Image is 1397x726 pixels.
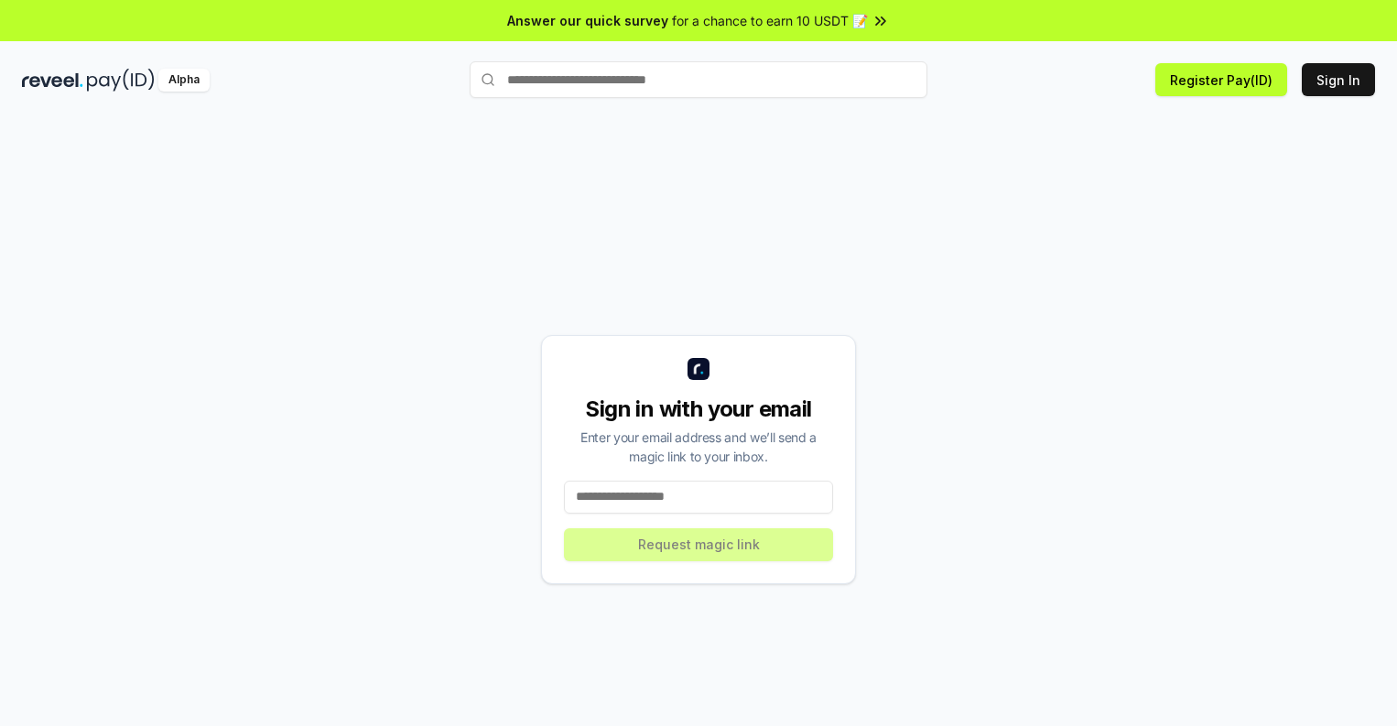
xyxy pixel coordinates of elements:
img: reveel_dark [22,69,83,92]
button: Register Pay(ID) [1155,63,1287,96]
div: Enter your email address and we’ll send a magic link to your inbox. [564,428,833,466]
button: Sign In [1302,63,1375,96]
span: Answer our quick survey [507,11,668,30]
img: pay_id [87,69,155,92]
img: logo_small [688,358,709,380]
span: for a chance to earn 10 USDT 📝 [672,11,868,30]
div: Alpha [158,69,210,92]
div: Sign in with your email [564,395,833,424]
